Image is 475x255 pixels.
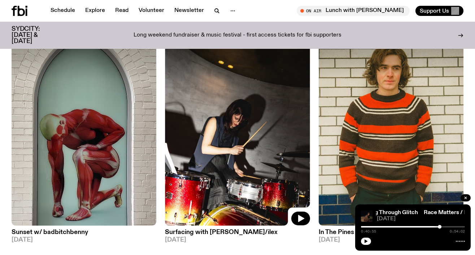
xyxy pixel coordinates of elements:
a: In The Pines[DATE] [319,226,463,243]
span: [DATE] [319,237,463,243]
a: Explore [81,6,109,16]
span: 0:54:02 [450,230,465,233]
button: On AirLunch with [PERSON_NAME] [297,6,410,16]
a: Race Matters / Listening Through Glitch [314,210,418,216]
a: Volunteer [134,6,169,16]
h3: SYDCITY: [DATE] & [DATE] [12,26,58,44]
a: Newsletter [170,6,208,16]
span: [DATE] [377,216,465,222]
span: Support Us [420,8,449,14]
span: [DATE] [165,237,310,243]
p: Long weekend fundraiser & music festival - first access tickets for fbi supporters [134,32,341,39]
a: Surfacing with [PERSON_NAME]/ilex[DATE] [165,226,310,243]
h3: Sunset w/ badbitchbenny [12,229,156,235]
img: Image by Billy Zammit [165,32,310,226]
button: Support Us [415,6,463,16]
h3: Surfacing with [PERSON_NAME]/ilex [165,229,310,235]
a: Read [111,6,133,16]
img: Fetle crouches in a park at night. They are wearing a long brown garment and looking solemnly int... [361,210,372,222]
span: [DATE] [12,237,156,243]
h3: In The Pines [319,229,463,235]
a: Schedule [46,6,79,16]
a: Sunset w/ badbitchbenny[DATE] [12,226,156,243]
span: 0:40:55 [361,230,376,233]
